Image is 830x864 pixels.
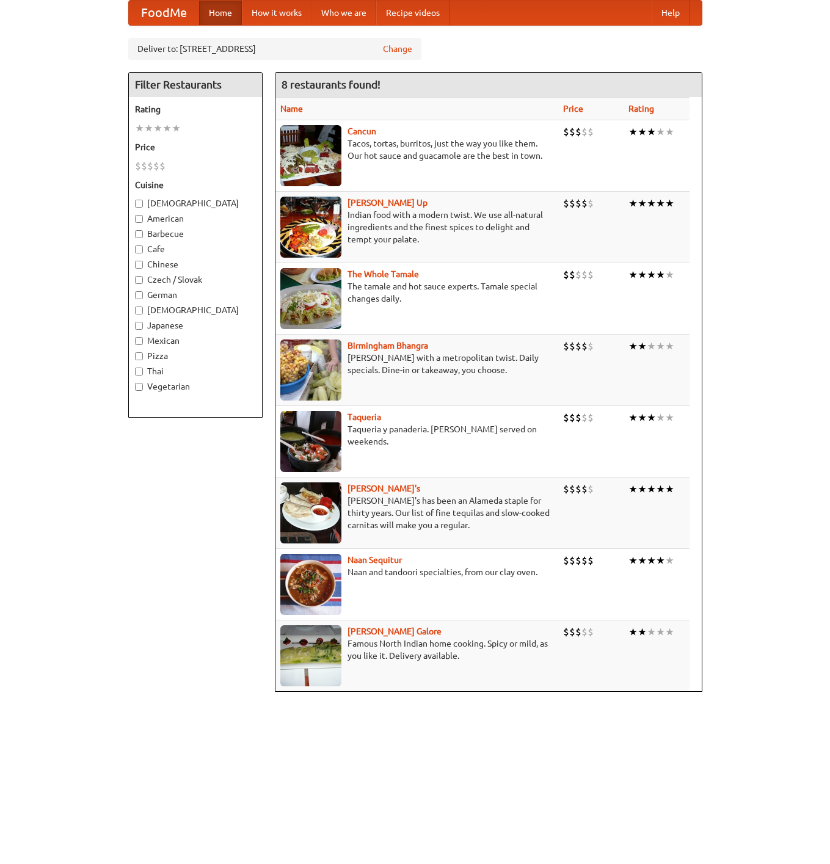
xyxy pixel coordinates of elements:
[638,482,647,496] li: ★
[280,411,341,472] img: taqueria.jpg
[563,268,569,281] li: $
[282,79,380,90] ng-pluralize: 8 restaurants found!
[628,104,654,114] a: Rating
[588,554,594,567] li: $
[135,103,256,115] h5: Rating
[348,126,376,136] a: Cancun
[628,625,638,639] li: ★
[135,179,256,191] h5: Cuisine
[638,411,647,424] li: ★
[280,554,341,615] img: naansequitur.jpg
[656,625,665,639] li: ★
[242,1,311,25] a: How it works
[135,383,143,391] input: Vegetarian
[647,625,656,639] li: ★
[652,1,690,25] a: Help
[280,197,341,258] img: curryup.jpg
[656,268,665,281] li: ★
[563,482,569,496] li: $
[647,554,656,567] li: ★
[280,339,341,401] img: bhangra.jpg
[656,339,665,353] li: ★
[135,261,143,269] input: Chinese
[656,482,665,496] li: ★
[569,339,575,353] li: $
[135,368,143,376] input: Thai
[569,411,575,424] li: $
[638,197,647,210] li: ★
[588,339,594,353] li: $
[575,339,581,353] li: $
[348,198,428,208] b: [PERSON_NAME] Up
[665,411,674,424] li: ★
[280,637,553,662] p: Famous North Indian home cooking. Spicy or mild, as you like it. Delivery available.
[311,1,376,25] a: Who we are
[638,554,647,567] li: ★
[563,104,583,114] a: Price
[588,268,594,281] li: $
[569,197,575,210] li: $
[665,482,674,496] li: ★
[588,482,594,496] li: $
[665,339,674,353] li: ★
[135,230,143,238] input: Barbecue
[280,482,341,543] img: pedros.jpg
[656,411,665,424] li: ★
[575,125,581,139] li: $
[569,625,575,639] li: $
[628,125,638,139] li: ★
[569,554,575,567] li: $
[348,626,442,636] a: [PERSON_NAME] Galore
[383,43,412,55] a: Change
[135,335,256,347] label: Mexican
[647,197,656,210] li: ★
[638,625,647,639] li: ★
[628,268,638,281] li: ★
[581,268,588,281] li: $
[172,122,181,135] li: ★
[588,125,594,139] li: $
[135,200,143,208] input: [DEMOGRAPHIC_DATA]
[628,197,638,210] li: ★
[638,339,647,353] li: ★
[628,339,638,353] li: ★
[581,339,588,353] li: $
[665,554,674,567] li: ★
[135,319,256,332] label: Japanese
[135,380,256,393] label: Vegetarian
[128,38,421,60] div: Deliver to: [STREET_ADDRESS]
[638,125,647,139] li: ★
[280,137,553,162] p: Tacos, tortas, burritos, just the way you like them. Our hot sauce and guacamole are the best in ...
[135,291,143,299] input: German
[588,411,594,424] li: $
[159,159,166,173] li: $
[569,125,575,139] li: $
[575,625,581,639] li: $
[348,269,419,279] a: The Whole Tamale
[348,341,428,350] a: Birmingham Bhangra
[581,554,588,567] li: $
[348,484,420,493] a: [PERSON_NAME]'s
[141,159,147,173] li: $
[280,268,341,329] img: wholetamale.jpg
[575,554,581,567] li: $
[575,197,581,210] li: $
[575,411,581,424] li: $
[135,122,144,135] li: ★
[647,482,656,496] li: ★
[135,141,256,153] h5: Price
[153,159,159,173] li: $
[665,197,674,210] li: ★
[665,625,674,639] li: ★
[647,268,656,281] li: ★
[135,243,256,255] label: Cafe
[575,482,581,496] li: $
[656,554,665,567] li: ★
[656,197,665,210] li: ★
[153,122,162,135] li: ★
